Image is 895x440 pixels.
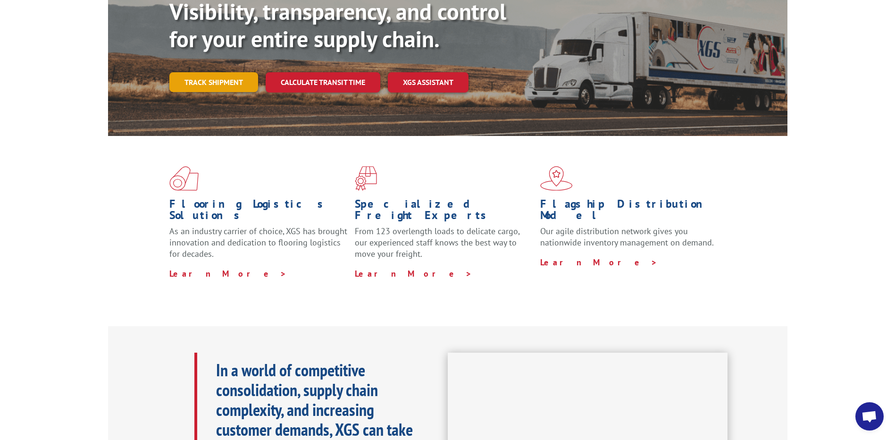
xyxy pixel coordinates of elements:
[540,226,714,248] span: Our agile distribution network gives you nationwide inventory management on demand.
[355,226,533,268] p: From 123 overlength loads to delicate cargo, our experienced staff knows the best way to move you...
[169,268,287,279] a: Learn More >
[540,257,658,268] a: Learn More >
[855,402,884,431] a: Open chat
[169,198,348,226] h1: Flooring Logistics Solutions
[169,166,199,191] img: xgs-icon-total-supply-chain-intelligence-red
[169,226,347,259] span: As an industry carrier of choice, XGS has brought innovation and dedication to flooring logistics...
[266,72,380,93] a: Calculate transit time
[355,166,377,191] img: xgs-icon-focused-on-flooring-red
[355,268,472,279] a: Learn More >
[540,198,719,226] h1: Flagship Distribution Model
[169,72,258,92] a: Track shipment
[540,166,573,191] img: xgs-icon-flagship-distribution-model-red
[355,198,533,226] h1: Specialized Freight Experts
[388,72,468,93] a: XGS ASSISTANT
